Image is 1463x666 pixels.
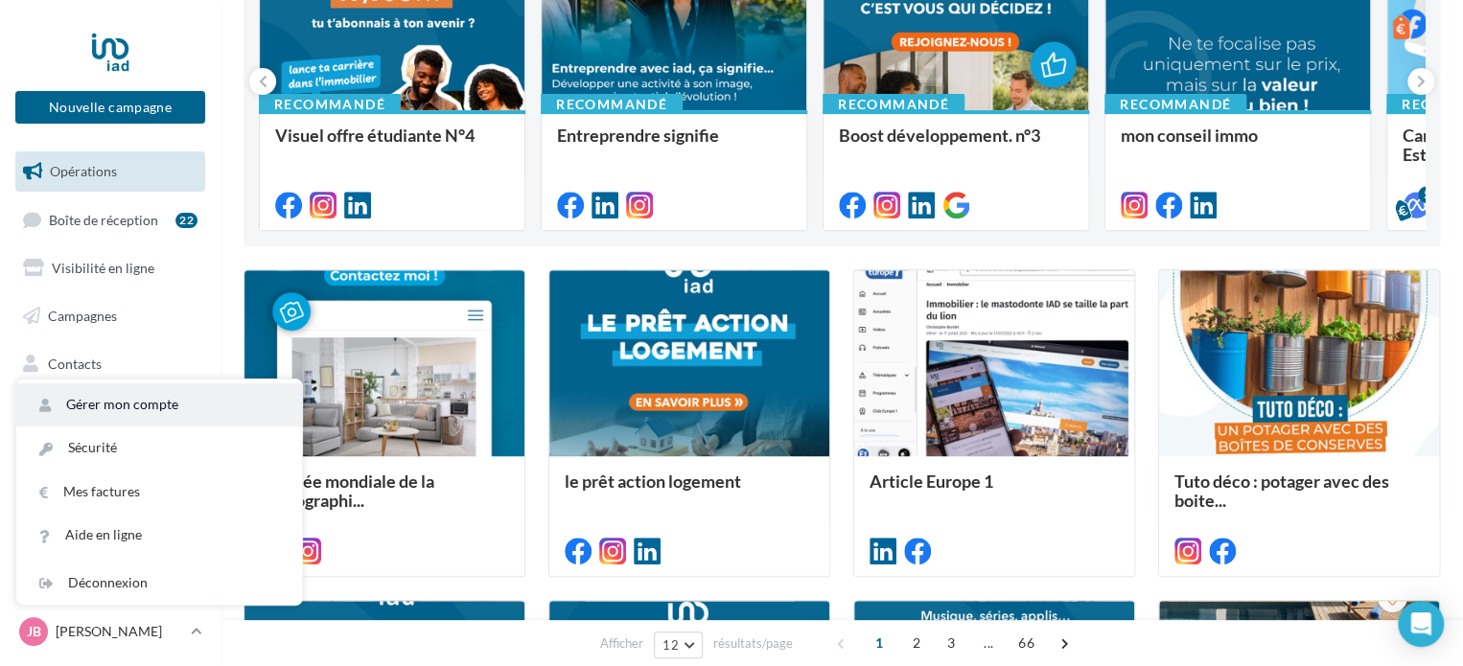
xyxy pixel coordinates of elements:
[275,125,475,146] span: Visuel offre étudiante N°4
[27,622,41,641] span: JB
[600,634,643,653] span: Afficher
[541,94,683,115] div: Recommandé
[56,622,183,641] p: [PERSON_NAME]
[1104,94,1246,115] div: Recommandé
[16,562,302,605] div: Déconnexion
[16,383,302,426] a: Gérer mon compte
[259,94,401,115] div: Recommandé
[12,248,209,288] a: Visibilité en ligne
[12,151,209,192] a: Opérations
[12,439,209,479] a: Calendrier
[654,632,703,658] button: 12
[864,628,894,658] span: 1
[12,344,209,384] a: Contacts
[16,514,302,557] a: Aide en ligne
[12,391,209,431] a: Médiathèque
[1010,628,1042,658] span: 66
[839,125,1040,146] span: Boost développement. n°3
[870,471,993,492] span: Article Europe 1
[12,296,209,336] a: Campagnes
[175,213,197,228] div: 22
[713,634,793,653] span: résultats/page
[936,628,966,658] span: 3
[662,637,679,653] span: 12
[48,308,117,324] span: Campagnes
[1398,601,1444,647] div: Open Intercom Messenger
[16,426,302,470] a: Sécurité
[557,125,719,146] span: Entreprendre signifie
[16,471,302,514] a: Mes factures
[565,471,741,492] span: le prêt action logement
[260,471,434,511] span: Journée mondiale de la photographi...
[823,94,964,115] div: Recommandé
[1174,471,1389,511] span: Tuto déco : potager avec des boite...
[12,199,209,241] a: Boîte de réception22
[52,260,154,276] span: Visibilité en ligne
[49,211,158,227] span: Boîte de réception
[15,91,205,124] button: Nouvelle campagne
[1121,125,1258,146] span: mon conseil immo
[48,355,102,371] span: Contacts
[1418,186,1435,203] div: 5
[50,163,117,179] span: Opérations
[901,628,932,658] span: 2
[973,628,1004,658] span: ...
[15,613,205,650] a: JB [PERSON_NAME]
